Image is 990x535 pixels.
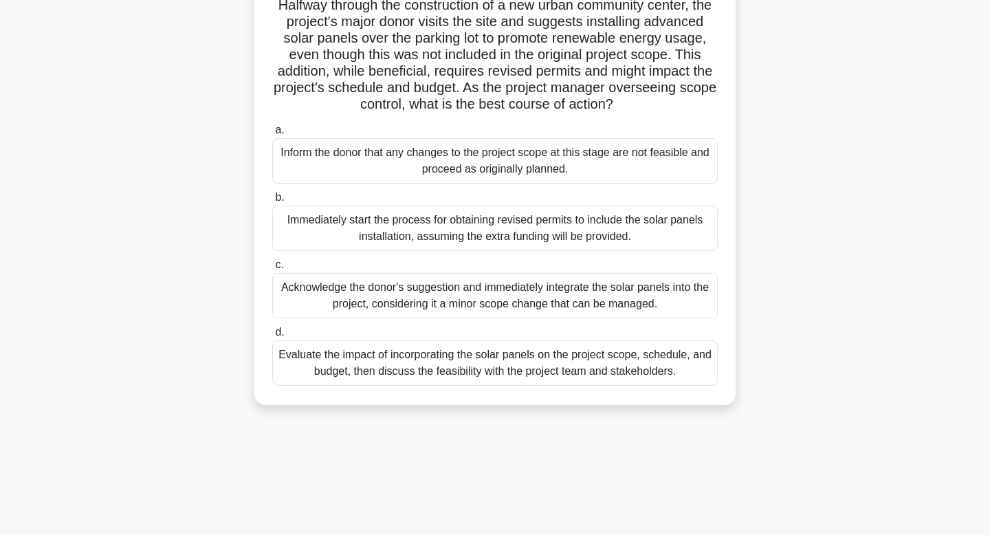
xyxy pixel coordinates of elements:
span: b. [275,191,284,203]
span: a. [275,124,284,135]
div: Inform the donor that any changes to the project scope at this stage are not feasible and proceed... [272,138,718,184]
span: d. [275,326,284,338]
div: Immediately start the process for obtaining revised permits to include the solar panels installat... [272,206,718,251]
span: c. [275,259,283,270]
div: Acknowledge the donor's suggestion and immediately integrate the solar panels into the project, c... [272,273,718,318]
div: Evaluate the impact of incorporating the solar panels on the project scope, schedule, and budget,... [272,340,718,386]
